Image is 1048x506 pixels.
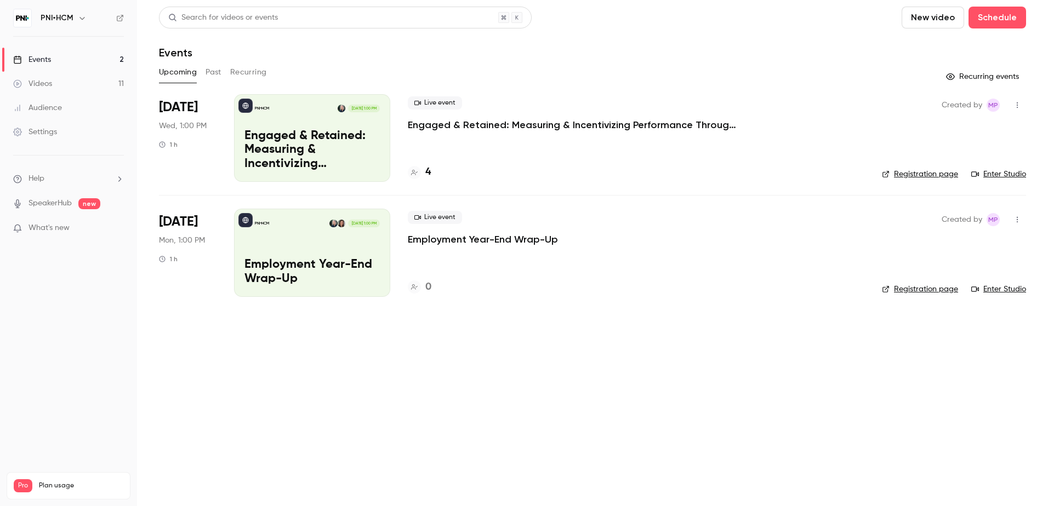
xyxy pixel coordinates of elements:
span: new [78,198,100,209]
div: Audience [13,102,62,113]
img: Merry Campbell [338,220,345,227]
h1: Events [159,46,192,59]
span: Plan usage [39,481,123,490]
button: New video [902,7,964,28]
span: Mon, 1:00 PM [159,235,205,246]
span: Created by [942,99,982,112]
p: Employment Year-End Wrap-Up [244,258,380,286]
a: Enter Studio [971,284,1026,295]
span: [DATE] 1:00 PM [348,105,379,112]
a: Registration page [882,169,958,180]
span: Live event [408,96,462,110]
a: 0 [408,280,431,295]
p: PNI•HCM [255,106,269,111]
span: [DATE] 1:00 PM [348,220,379,227]
span: MP [988,99,998,112]
a: Registration page [882,284,958,295]
button: Schedule [969,7,1026,28]
img: Amy Miller [329,220,337,227]
img: PNI•HCM [14,9,31,27]
div: 1 h [159,255,178,263]
span: Pro [14,479,32,492]
a: Employment Year-End Wrap-UpPNI•HCMMerry CampbellAmy Miller[DATE] 1:00 PMEmployment Year-End Wrap-Up [234,209,390,296]
span: Help [29,173,44,185]
button: Past [206,64,221,81]
button: Recurring events [941,68,1026,85]
iframe: Noticeable Trigger [111,223,124,233]
span: MP [988,213,998,226]
span: Wed, 1:00 PM [159,120,207,131]
p: PNI•HCM [255,221,269,226]
div: Videos [13,78,52,89]
a: SpeakerHub [29,198,72,209]
span: Melissa Pisarski [987,213,1000,226]
div: Nov 24 Mon, 1:00 PM (America/New York) [159,209,217,296]
button: Recurring [230,64,267,81]
button: Upcoming [159,64,197,81]
p: Engaged & Retained: Measuring & Incentivizing Performance Through Engagement [244,129,380,171]
span: Live event [408,211,462,224]
span: [DATE] [159,99,198,116]
h4: 0 [425,280,431,295]
li: help-dropdown-opener [13,173,124,185]
span: What's new [29,222,70,234]
div: Events [13,54,51,65]
div: 1 h [159,140,178,149]
a: Enter Studio [971,169,1026,180]
span: Melissa Pisarski [987,99,1000,112]
div: Settings [13,127,57,137]
img: Amy Miller [338,105,345,112]
a: Engaged & Retained: Measuring & Incentivizing Performance Through Engagement [408,118,737,131]
a: Employment Year-End Wrap-Up [408,233,558,246]
a: 4 [408,165,431,180]
span: Created by [942,213,982,226]
span: [DATE] [159,213,198,231]
h6: PNI•HCM [41,13,73,24]
a: Engaged & Retained: Measuring & Incentivizing Performance Through EngagementPNI•HCMAmy Miller[DAT... [234,94,390,182]
div: Nov 12 Wed, 1:00 PM (America/New York) [159,94,217,182]
div: Search for videos or events [168,12,278,24]
h4: 4 [425,165,431,180]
